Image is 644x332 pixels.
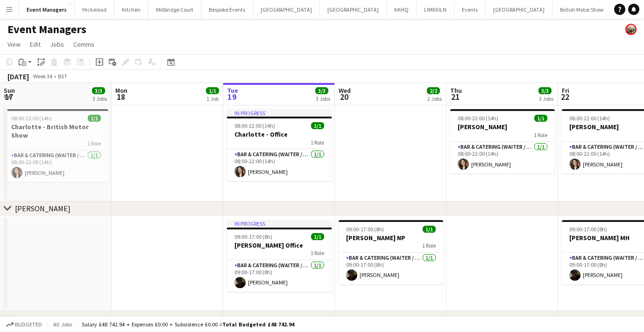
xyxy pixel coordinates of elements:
span: 1/1 [311,233,324,240]
span: 2/2 [427,87,440,94]
button: [GEOGRAPHIC_DATA] [320,0,387,19]
span: 1 Role [311,139,324,146]
span: 08:00-22:00 (14h) [569,115,610,122]
button: Millbridge Court [149,0,201,19]
span: 21 [449,91,462,102]
app-card-role: Bar & Catering (Waiter / waitress)1/108:00-22:00 (14h)[PERSON_NAME] [450,142,555,173]
button: LIMEKILN [417,0,454,19]
span: Comms [73,40,94,48]
span: 3/3 [538,87,552,94]
app-job-card: 08:00-22:00 (14h)1/1Charlotte - British Motor Show1 RoleBar & Catering (Waiter / waitress)1/108:0... [4,109,108,182]
div: 3 Jobs [316,95,330,102]
span: 1/1 [423,226,436,233]
div: 1 Job [206,95,219,102]
span: Budgeted [15,321,42,328]
span: Jobs [50,40,64,48]
button: KKHQ [387,0,417,19]
div: Salary £48 742.94 + Expenses £0.00 + Subsistence £0.00 = [82,321,294,328]
app-card-role: Bar & Catering (Waiter / waitress)1/109:00-17:00 (8h)[PERSON_NAME] [227,260,332,292]
button: Event Managers [19,0,75,19]
app-job-card: In progress09:00-17:00 (8h)1/1[PERSON_NAME] Office1 RoleBar & Catering (Waiter / waitress)1/109:0... [227,220,332,292]
h3: [PERSON_NAME] Office [227,241,332,249]
div: 2 Jobs [427,95,442,102]
h3: [PERSON_NAME] NP [339,234,443,242]
span: Fri [562,86,569,95]
a: Comms [70,38,98,50]
span: Total Budgeted £48 742.94 [222,321,294,328]
span: Thu [450,86,462,95]
a: View [4,38,24,50]
div: In progress [227,109,332,117]
span: All jobs [51,321,74,328]
span: Sun [4,86,15,95]
span: View [7,40,21,48]
span: Wed [339,86,351,95]
h3: Charlotte - British Motor Show [4,123,108,139]
app-card-role: Bar & Catering (Waiter / waitress)1/108:00-22:00 (14h)[PERSON_NAME] [4,150,108,182]
span: 3/3 [92,87,105,94]
span: 09:00-17:00 (8h) [346,226,384,233]
div: [DATE] [7,72,29,81]
span: 1/1 [206,87,219,94]
app-card-role: Bar & Catering (Waiter / waitress)1/108:00-22:00 (14h)[PERSON_NAME] [227,149,332,181]
span: 08:00-22:00 (14h) [458,115,498,122]
span: 09:00-17:00 (8h) [569,226,607,233]
div: In progress [227,220,332,228]
button: Hickstead [75,0,114,19]
app-job-card: 08:00-22:00 (14h)1/1[PERSON_NAME]1 RoleBar & Catering (Waiter / waitress)1/108:00-22:00 (14h)[PER... [450,109,555,173]
span: Week 34 [31,73,54,80]
span: Tue [227,86,238,95]
app-job-card: In progress08:00-22:00 (14h)1/1Charlotte - Office1 RoleBar & Catering (Waiter / waitress)1/108:00... [227,109,332,181]
button: British Motor Show [552,0,612,19]
app-user-avatar: Staffing Manager [625,24,637,35]
span: 09:00-17:00 (8h) [234,233,272,240]
h3: [PERSON_NAME] [450,123,555,131]
span: 20 [337,91,351,102]
a: Jobs [46,38,68,50]
h1: Event Managers [7,22,86,36]
button: Kitchen [114,0,149,19]
span: 3/3 [315,87,328,94]
span: 22 [560,91,569,102]
span: Edit [30,40,41,48]
span: 08:00-22:00 (14h) [11,115,52,122]
div: [PERSON_NAME] [15,314,71,323]
span: 08:00-22:00 (14h) [234,122,275,129]
div: [PERSON_NAME] [15,204,71,213]
span: 18 [114,91,127,102]
div: BST [58,73,67,80]
span: 19 [226,91,238,102]
app-job-card: 09:00-17:00 (8h)1/1[PERSON_NAME] NP1 RoleBar & Catering (Waiter / waitress)1/109:00-17:00 (8h)[PE... [339,220,443,284]
span: 1/1 [311,122,324,129]
button: Events [454,0,486,19]
button: Bespoke Events [201,0,253,19]
button: [GEOGRAPHIC_DATA] [253,0,320,19]
span: 1 Role [422,242,436,249]
span: 1 Role [311,249,324,256]
span: Mon [115,86,127,95]
h3: Charlotte - Office [227,130,332,138]
span: 1 Role [87,140,101,147]
span: 1 Role [534,131,547,138]
button: [GEOGRAPHIC_DATA] [486,0,552,19]
div: 3 Jobs [92,95,107,102]
div: 3 Jobs [539,95,553,102]
span: 1/1 [88,115,101,122]
a: Edit [26,38,44,50]
button: Budgeted [5,319,43,330]
span: 17 [2,91,15,102]
app-card-role: Bar & Catering (Waiter / waitress)1/109:00-17:00 (8h)[PERSON_NAME] [339,253,443,284]
span: 1/1 [534,115,547,122]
